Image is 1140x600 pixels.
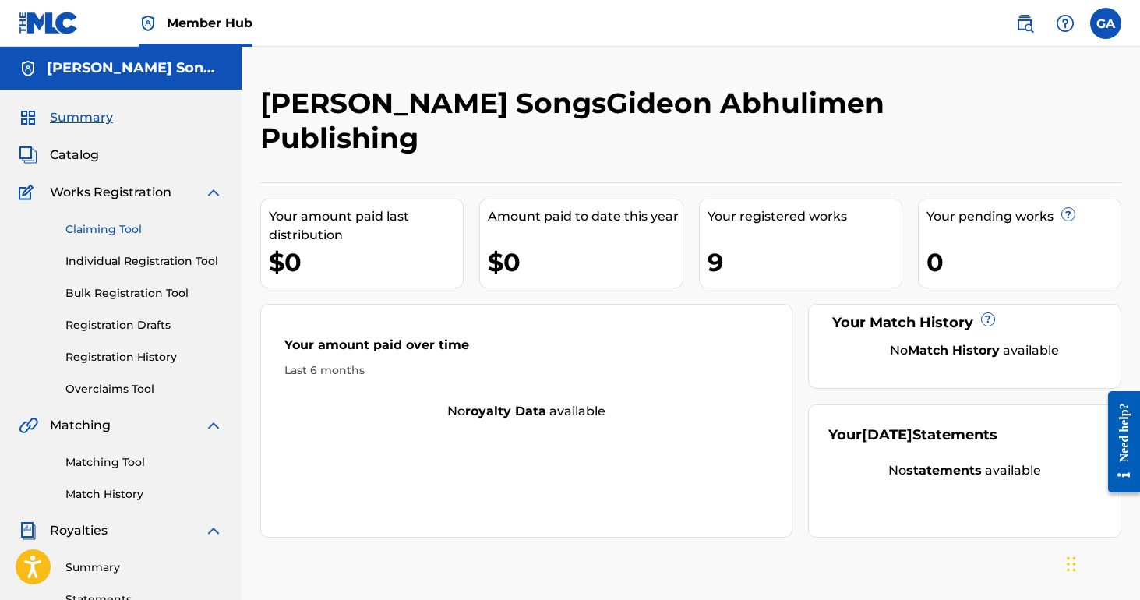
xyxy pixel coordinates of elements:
a: CatalogCatalog [19,146,99,164]
div: $0 [488,245,682,280]
span: Royalties [50,521,108,540]
div: No available [261,402,792,421]
h2: [PERSON_NAME] SongsGideon Abhulimen Publishing [260,86,923,156]
span: Matching [50,416,111,435]
a: Registration Drafts [65,317,223,334]
img: Royalties [19,521,37,540]
span: ? [1062,208,1075,221]
span: Works Registration [50,183,171,202]
img: expand [204,416,223,435]
a: Summary [65,559,223,576]
a: Public Search [1009,8,1040,39]
span: Catalog [50,146,99,164]
div: Last 6 months [284,362,768,379]
img: search [1015,14,1034,33]
strong: royalty data [465,404,546,418]
a: Individual Registration Tool [65,253,223,270]
div: Drag [1067,541,1076,588]
div: Help [1050,8,1081,39]
a: Matching Tool [65,454,223,471]
img: expand [204,521,223,540]
span: ? [982,313,994,326]
span: [DATE] [862,426,912,443]
span: Summary [50,108,113,127]
div: Your pending works [926,207,1121,226]
div: Your amount paid over time [284,336,768,362]
a: Registration History [65,349,223,365]
a: Claiming Tool [65,221,223,238]
img: MLC Logo [19,12,79,34]
img: Catalog [19,146,37,164]
img: Summary [19,108,37,127]
div: 9 [708,245,902,280]
div: Your Match History [828,312,1101,334]
div: $0 [269,245,463,280]
div: No available [828,461,1101,480]
div: User Menu [1090,8,1121,39]
a: Bulk Registration Tool [65,285,223,302]
a: Match History [65,486,223,503]
iframe: Resource Center [1096,379,1140,505]
a: SummarySummary [19,108,113,127]
div: Your registered works [708,207,902,226]
img: expand [204,183,223,202]
img: help [1056,14,1075,33]
a: Overclaims Tool [65,381,223,397]
h5: Gideon Abhulimen SongsGideon Abhulimen Publishing [47,59,223,77]
div: 0 [926,245,1121,280]
img: Matching [19,416,38,435]
strong: Match History [908,343,1000,358]
div: Your amount paid last distribution [269,207,463,245]
img: Works Registration [19,183,39,202]
div: Amount paid to date this year [488,207,682,226]
iframe: Chat Widget [1062,525,1140,600]
div: No available [848,341,1101,360]
strong: statements [906,463,982,478]
div: Your Statements [828,425,997,446]
img: Accounts [19,59,37,78]
span: Member Hub [167,14,252,32]
img: Top Rightsholder [139,14,157,33]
